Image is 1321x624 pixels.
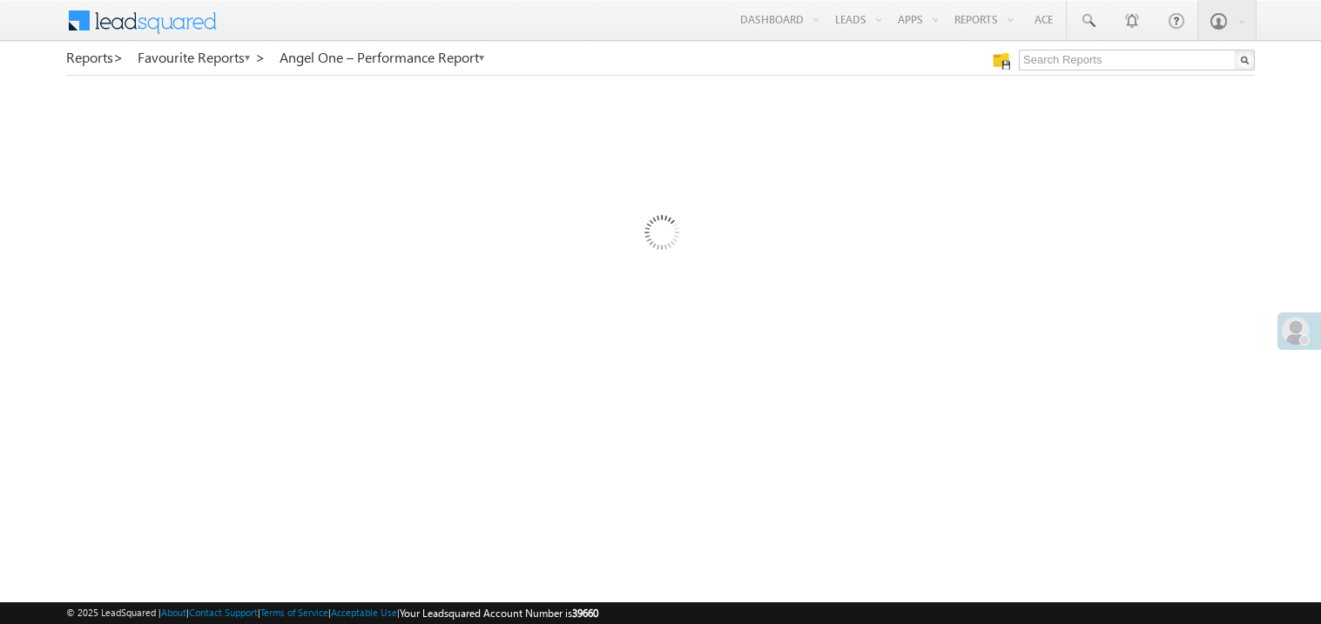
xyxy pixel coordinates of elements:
[161,607,186,618] a: About
[260,607,328,618] a: Terms of Service
[1019,50,1255,70] input: Search Reports
[993,52,1010,70] img: Manage all your saved reports!
[138,50,266,65] a: Favourite Reports >
[66,50,124,65] a: Reports>
[572,607,598,620] span: 39660
[66,605,598,621] span: © 2025 LeadSquared | | | | |
[113,47,124,67] span: >
[570,145,751,325] img: Loading...
[255,47,266,67] span: >
[331,607,397,618] a: Acceptable Use
[280,50,486,65] a: Angel One – Performance Report
[400,607,598,620] span: Your Leadsquared Account Number is
[189,607,258,618] a: Contact Support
